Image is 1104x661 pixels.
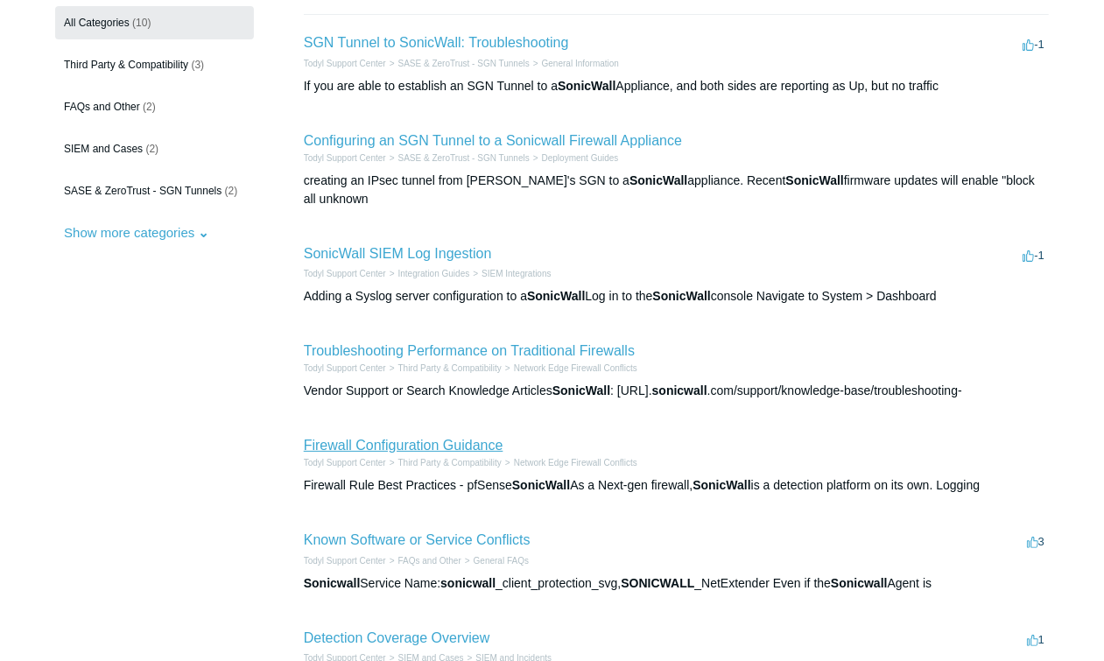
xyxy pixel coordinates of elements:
[474,556,529,566] a: General FAQs
[530,57,619,70] li: General Information
[145,143,158,155] span: (2)
[530,151,619,165] li: Deployment Guides
[304,362,386,375] li: Todyl Support Center
[1027,535,1044,548] span: 3
[304,172,1049,208] div: creating an IPsec tunnel from [PERSON_NAME]'s SGN to a appliance. Recent firmware updates will en...
[502,362,637,375] li: Network Edge Firewall Conflicts
[386,151,530,165] li: SASE & ZeroTrust - SGN Tunnels
[304,151,386,165] li: Todyl Support Center
[398,556,461,566] a: FAQs and Other
[304,246,492,261] a: SonicWall SIEM Log Ingestion
[831,576,888,590] em: Sonicwall
[55,132,254,165] a: SIEM and Cases (2)
[386,362,502,375] li: Third Party & Compatibility
[629,173,687,187] em: SonicWall
[64,17,130,29] span: All Categories
[542,153,619,163] a: Deployment Guides
[225,185,238,197] span: (2)
[558,79,615,93] em: SonicWall
[304,77,1049,95] div: If you are able to establish an SGN Tunnel to a Appliance, and both sides are reporting as Up, bu...
[514,458,637,468] a: Network Edge Firewall Conflicts
[304,59,386,68] a: Todyl Support Center
[55,216,218,249] button: Show more categories
[304,574,1049,593] div: Service Name: _client_protection_svg, _NetExtender Even if the Agent is
[621,576,694,590] em: SONICWALL
[482,269,551,278] a: SIEM Integrations
[653,289,711,303] em: SonicWall
[304,35,569,50] a: SGN Tunnel to SonicWall: Troubleshooting
[132,17,151,29] span: (10)
[386,456,502,469] li: Third Party & Compatibility
[469,267,551,280] li: SIEM Integrations
[304,456,386,469] li: Todyl Support Center
[652,383,707,397] em: sonicwall
[386,554,461,567] li: FAQs and Other
[398,363,502,373] a: Third Party & Compatibility
[542,59,619,68] a: General Information
[1023,38,1044,51] span: -1
[304,630,490,645] a: Detection Coverage Overview
[512,478,570,492] em: SonicWall
[552,383,610,397] em: SonicWall
[440,576,496,590] em: sonicwall
[786,173,844,187] em: SonicWall
[304,133,682,148] a: Configuring an SGN Tunnel to a Sonicwall Firewall Appliance
[304,363,386,373] a: Todyl Support Center
[304,343,635,358] a: Troubleshooting Performance on Traditional Firewalls
[502,456,637,469] li: Network Edge Firewall Conflicts
[64,143,143,155] span: SIEM and Cases
[304,382,1049,400] div: Vendor Support or Search Knowledge Articles : [URL]. .com/support/knowledge-base/troubleshooting-
[55,90,254,123] a: FAQs and Other (2)
[304,476,1049,495] div: Firewall Rule Best Practices - pfSense As a Next-gen firewall, is a detection platform on its own...
[527,289,585,303] em: SonicWall
[398,59,530,68] a: SASE & ZeroTrust - SGN Tunnels
[386,267,470,280] li: Integration Guides
[64,59,188,71] span: Third Party & Compatibility
[461,554,529,567] li: General FAQs
[191,59,204,71] span: (3)
[55,48,254,81] a: Third Party & Compatibility (3)
[398,153,530,163] a: SASE & ZeroTrust - SGN Tunnels
[304,57,386,70] li: Todyl Support Center
[304,458,386,468] a: Todyl Support Center
[304,269,386,278] a: Todyl Support Center
[304,287,1049,306] div: Adding a Syslog server configuration to a Log in to the console Navigate to System > Dashboard
[304,554,386,567] li: Todyl Support Center
[693,478,750,492] em: SonicWall
[304,576,361,590] em: Sonicwall
[304,438,503,453] a: Firewall Configuration Guidance
[1023,249,1044,262] span: -1
[55,174,254,207] a: SASE & ZeroTrust - SGN Tunnels (2)
[64,101,140,113] span: FAQs and Other
[304,532,531,547] a: Known Software or Service Conflicts
[398,269,470,278] a: Integration Guides
[304,153,386,163] a: Todyl Support Center
[143,101,156,113] span: (2)
[55,6,254,39] a: All Categories (10)
[1027,633,1044,646] span: 1
[304,267,386,280] li: Todyl Support Center
[514,363,637,373] a: Network Edge Firewall Conflicts
[398,458,502,468] a: Third Party & Compatibility
[304,556,386,566] a: Todyl Support Center
[64,185,222,197] span: SASE & ZeroTrust - SGN Tunnels
[386,57,530,70] li: SASE & ZeroTrust - SGN Tunnels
